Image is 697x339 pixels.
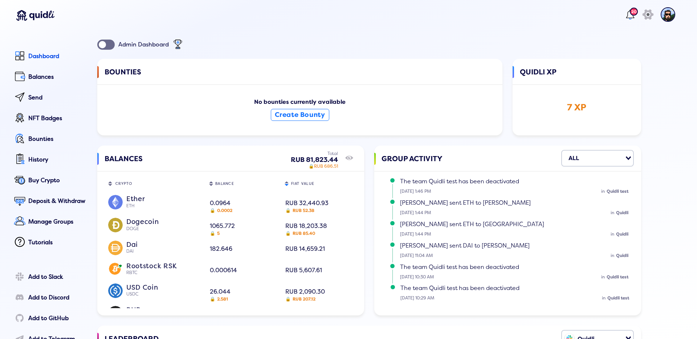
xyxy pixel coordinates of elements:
[126,195,197,201] div: Ether
[210,297,215,302] span: 🔒
[400,285,519,292] span: The team Quidli test has been deactivated
[28,198,87,204] div: Deposit & Withdraw
[105,153,143,175] span: BALANCES
[12,269,87,286] a: Add to Slack
[118,41,169,48] div: Admin Dashboard
[285,208,291,213] span: 🔒
[607,295,629,301] span: Quidli test
[28,156,87,163] div: History
[108,195,123,209] img: ETH
[12,90,87,106] a: Send
[210,200,277,211] span: 0.0964
[285,286,352,298] div: RUB 2,090.30
[217,208,232,213] span: 0.0002
[382,153,443,175] span: GROUP ACTIVITY
[630,8,638,16] div: 20
[309,164,314,169] span: 🔒
[400,275,632,280] small: [DATE] 10:30 AM
[616,210,628,216] span: Quidli
[400,296,633,301] small: [DATE] 10:29 AM
[601,274,605,280] span: in
[126,203,201,209] div: ETH
[611,253,614,258] span: in
[285,243,352,256] div: RUB 14,659.21
[291,156,338,164] div: RUB 81,823.44
[105,99,495,128] div: No bounties currently available
[12,214,87,230] a: Manage Groups
[12,235,87,251] a: Tutorials
[126,283,197,290] div: USD Coin
[285,264,352,277] div: RUB 5,607.61
[661,7,675,22] img: account
[28,177,87,184] div: Buy Crypto
[12,311,87,327] a: Add to GitHub
[601,189,605,194] span: in
[12,290,87,306] a: Add to Discord
[271,109,329,121] button: Create Bounty
[602,295,606,301] span: in
[400,199,531,207] span: [PERSON_NAME] sent ETH to [PERSON_NAME]
[126,270,201,276] div: RBTC
[12,111,87,127] a: NFT Badges
[611,210,614,216] span: in
[12,49,87,65] a: Dashboard
[210,245,232,253] span: 182.646
[28,136,87,142] div: Bounties
[520,66,557,88] span: QUIDLI XP
[12,193,87,210] a: Deposit & Withdraw
[285,197,352,210] div: RUB 32,440.93
[28,294,87,301] div: Add to Discord
[108,283,123,298] img: USDC
[210,267,237,274] span: 0.000614
[293,297,315,302] span: RUB 207.12
[607,189,628,194] span: Quidli test
[400,178,519,185] span: The team Quidli test has been deactivated
[126,249,201,254] div: DAI
[285,220,352,233] div: RUB 18,203.38
[291,164,338,169] div: RUB 686.51
[400,264,519,271] span: The team Quidli test has been deactivated
[400,253,632,258] small: [DATE] 11:04 AM
[581,152,624,164] input: Search for option
[126,226,201,232] div: DOGE
[616,253,628,258] span: Quidli
[126,241,197,247] div: Dai
[210,231,215,236] span: 🔒
[108,306,123,320] img: BNB
[126,262,197,269] div: Rootstock RSK
[217,231,220,236] span: 5
[210,288,277,300] span: 26.044
[108,241,123,255] img: DAI
[108,262,123,275] img: RBTC
[611,232,614,237] span: in
[28,274,87,280] div: Add to Slack
[293,231,315,236] span: RUB 85.40
[126,306,197,313] div: BNB
[561,150,634,167] div: Search for option
[400,211,632,216] small: [DATE] 1:44 PM
[12,152,87,168] a: History
[126,218,197,224] div: Dogecoin
[210,208,215,213] span: 🔒
[28,239,87,246] div: Tutorials
[285,297,291,302] span: 🔒
[607,274,628,280] span: Quidli test
[28,53,87,60] div: Dashboard
[616,232,628,237] span: Quidli
[12,131,87,148] a: Bounties
[12,69,87,86] a: Balances
[400,221,544,228] span: [PERSON_NAME] sent ETH to [GEOGRAPHIC_DATA]
[28,94,87,101] div: Send
[285,231,291,236] span: 🔒
[568,152,579,164] div: ALL
[291,151,338,156] div: Total
[400,189,632,194] small: [DATE] 1:46 PM
[293,208,314,213] span: RUB 52.38
[108,218,123,232] img: DOGE
[28,115,87,122] div: NFT Badges
[217,297,228,302] span: 2.581
[520,102,633,113] div: 7 XP
[210,222,277,234] span: 1065.772
[400,232,632,237] small: [DATE] 1:44 PM
[28,218,87,225] div: Manage Groups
